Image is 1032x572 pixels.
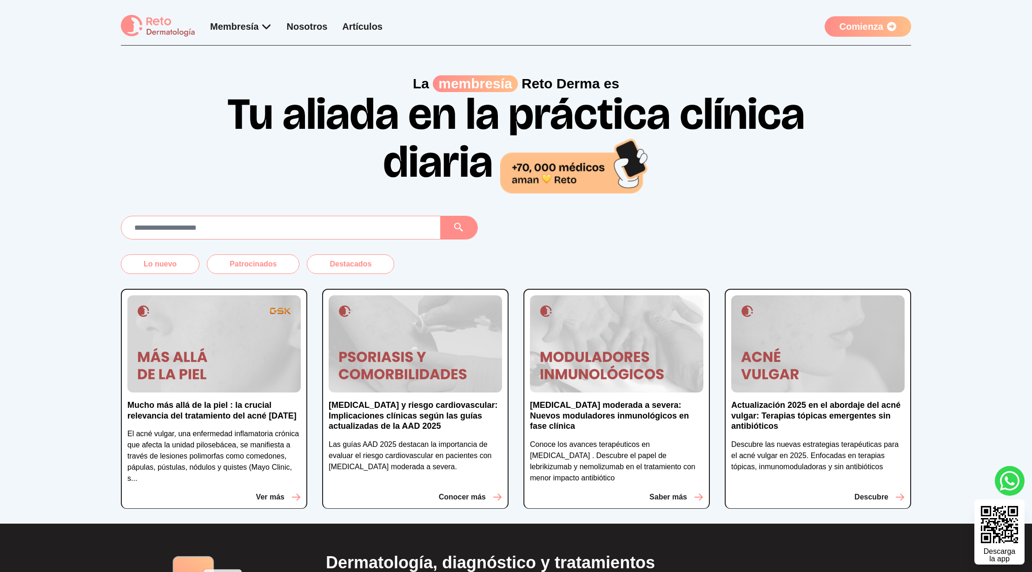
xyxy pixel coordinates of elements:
[127,400,301,421] p: Mucho más allá de la piel : la crucial relevancia del tratamiento del acné [DATE]
[439,492,502,503] button: Conocer más
[329,439,502,472] p: Las guías AAD 2025 destacan la importancia de evaluar el riesgo cardiovascular en pacientes con [...
[439,492,486,503] p: Conocer más
[121,75,911,92] p: La Reto Derma es
[329,400,502,439] a: [MEDICAL_DATA] y riesgo cardiovascular: Implicaciones clínicas según las guías actualizadas de la...
[854,492,905,503] button: Descubre
[530,439,703,484] p: Conoce los avances terapéuticos en [MEDICAL_DATA] . Descubre el papel de lebrikizumab y nemolizum...
[127,295,301,393] img: Mucho más allá de la piel : la crucial relevancia del tratamiento del acné hoy
[207,254,299,274] button: Patrocinados
[307,254,394,274] button: Destacados
[127,428,301,484] p: El acné vulgar, una enfermedad inflamatoria crónica que afecta la unidad pilosebácea, se manifies...
[731,400,905,432] p: Actualización 2025 en el abordaje del acné vulgar: Terapias tópicas emergentes sin antibióticos
[256,492,301,503] button: Ver más
[530,400,703,432] p: [MEDICAL_DATA] moderada a severa: Nuevos moduladores inmunológicos en fase clínica
[218,92,814,193] h1: Tu aliada en la práctica clínica diaria
[433,75,517,92] span: membresía
[530,400,703,439] a: [MEDICAL_DATA] moderada a severa: Nuevos moduladores inmunológicos en fase clínica
[121,15,195,38] img: logo Reto dermatología
[530,295,703,393] img: Dermatitis atópica moderada a severa: Nuevos moduladores inmunológicos en fase clínica
[500,137,649,193] img: 70,000 médicos aman Reto
[329,295,502,393] img: Psoriasis y riesgo cardiovascular: Implicaciones clínicas según las guías actualizadas de la AAD ...
[825,16,911,37] a: Comienza
[731,439,905,472] p: Descubre las nuevas estrategias terapéuticas para el acné vulgar en 2025. Enfocadas en terapias t...
[984,548,1015,563] div: Descarga la app
[256,492,284,503] p: Ver más
[210,20,272,33] div: Membresía
[342,21,383,32] a: Artículos
[649,492,687,503] p: Saber más
[731,400,905,439] a: Actualización 2025 en el abordaje del acné vulgar: Terapias tópicas emergentes sin antibióticos
[649,492,703,503] button: Saber más
[329,400,502,432] p: [MEDICAL_DATA] y riesgo cardiovascular: Implicaciones clínicas según las guías actualizadas de la...
[287,21,328,32] a: Nosotros
[854,492,888,503] p: Descubre
[127,400,301,428] a: Mucho más allá de la piel : la crucial relevancia del tratamiento del acné [DATE]
[731,295,905,393] img: Actualización 2025 en el abordaje del acné vulgar: Terapias tópicas emergentes sin antibióticos
[121,254,199,274] button: Lo nuevo
[995,466,1025,496] a: whatsapp button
